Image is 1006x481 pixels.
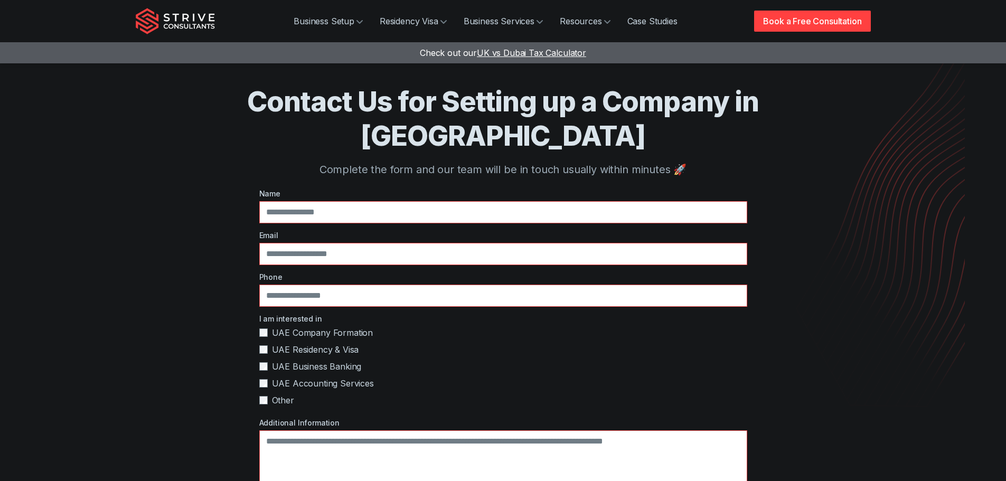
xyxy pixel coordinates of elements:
[477,48,586,58] span: UK vs Dubai Tax Calculator
[272,377,374,390] span: UAE Accounting Services
[455,11,551,32] a: Business Services
[259,188,747,199] label: Name
[272,343,359,356] span: UAE Residency & Visa
[619,11,686,32] a: Case Studies
[259,345,268,354] input: UAE Residency & Visa
[259,271,747,282] label: Phone
[371,11,455,32] a: Residency Visa
[272,326,373,339] span: UAE Company Formation
[551,11,619,32] a: Resources
[178,162,829,177] p: Complete the form and our team will be in touch usually within minutes 🚀
[285,11,371,32] a: Business Setup
[420,48,586,58] a: Check out ourUK vs Dubai Tax Calculator
[259,379,268,388] input: UAE Accounting Services
[259,417,747,428] label: Additional Information
[754,11,870,32] a: Book a Free Consultation
[259,230,747,241] label: Email
[259,362,268,371] input: UAE Business Banking
[259,396,268,404] input: Other
[178,84,829,153] h1: Contact Us for Setting up a Company in [GEOGRAPHIC_DATA]
[272,394,294,407] span: Other
[136,8,215,34] img: Strive Consultants
[259,313,747,324] label: I am interested in
[259,328,268,337] input: UAE Company Formation
[272,360,362,373] span: UAE Business Banking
